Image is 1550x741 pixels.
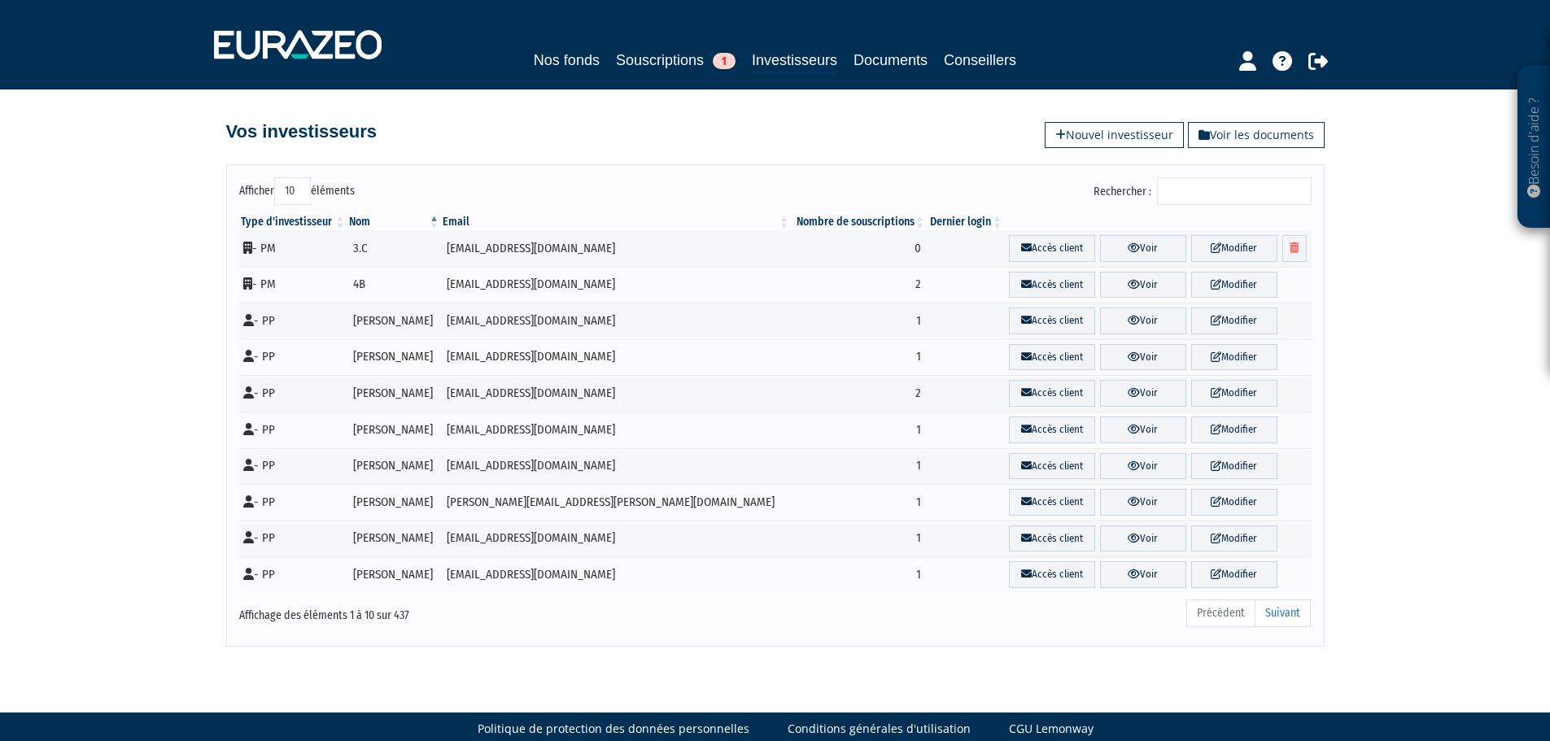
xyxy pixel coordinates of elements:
label: Rechercher : [1094,177,1312,205]
a: Accès client [1009,489,1095,516]
label: Afficher éléments [239,177,355,205]
td: [EMAIL_ADDRESS][DOMAIN_NAME] [441,521,791,557]
a: Accès client [1009,235,1095,262]
td: - PP [239,303,347,339]
th: Type d'investisseur : activer pour trier la colonne par ordre croissant [239,214,347,230]
a: Modifier [1191,453,1277,480]
a: Accès client [1009,453,1095,480]
td: 1 [791,412,927,448]
a: Modifier [1191,525,1277,552]
a: Politique de protection des données personnelles [478,721,749,737]
td: - PP [239,521,347,557]
td: [EMAIL_ADDRESS][DOMAIN_NAME] [441,556,791,593]
a: Investisseurs [752,49,837,74]
a: Modifier [1191,416,1277,443]
a: Modifier [1191,380,1277,407]
div: Affichage des éléments 1 à 10 sur 437 [239,598,672,624]
td: - PP [239,339,347,376]
a: Voir [1100,561,1186,588]
a: Accès client [1009,272,1095,299]
td: [PERSON_NAME] [347,339,442,376]
td: [PERSON_NAME] [347,303,442,339]
th: Email : activer pour trier la colonne par ordre croissant [441,214,791,230]
td: - PP [239,484,347,521]
a: Voir [1100,235,1186,262]
td: [PERSON_NAME] [347,556,442,593]
input: Rechercher : [1157,177,1312,205]
th: Nom : activer pour trier la colonne par ordre d&eacute;croissant [347,214,442,230]
a: Conditions générales d'utilisation [788,721,971,737]
a: Accès client [1009,561,1095,588]
span: 1 [713,53,736,69]
td: [PERSON_NAME] [347,412,442,448]
a: Voir [1100,489,1186,516]
a: Supprimer [1282,235,1307,262]
td: 1 [791,556,927,593]
td: [EMAIL_ADDRESS][DOMAIN_NAME] [441,303,791,339]
img: 1732889491-logotype_eurazeo_blanc_rvb.png [214,30,382,59]
a: Voir [1100,416,1186,443]
a: Accès client [1009,307,1095,334]
a: Voir [1100,380,1186,407]
td: [PERSON_NAME][EMAIL_ADDRESS][PERSON_NAME][DOMAIN_NAME] [441,484,791,521]
select: Afficheréléments [274,177,311,205]
a: Nouvel investisseur [1045,122,1184,148]
td: [EMAIL_ADDRESS][DOMAIN_NAME] [441,375,791,412]
a: Souscriptions1 [616,49,736,72]
td: 2 [791,375,927,412]
a: Accès client [1009,344,1095,371]
a: Modifier [1191,235,1277,262]
td: [PERSON_NAME] [347,375,442,412]
td: [PERSON_NAME] [347,521,442,557]
th: &nbsp; [1004,214,1311,230]
p: Besoin d'aide ? [1525,74,1543,220]
a: Accès client [1009,380,1095,407]
td: [EMAIL_ADDRESS][DOMAIN_NAME] [441,230,791,267]
a: Modifier [1191,489,1277,516]
td: 1 [791,448,927,485]
td: [EMAIL_ADDRESS][DOMAIN_NAME] [441,448,791,485]
td: [PERSON_NAME] [347,484,442,521]
a: Voir [1100,307,1186,334]
a: Documents [854,49,928,72]
a: Voir [1100,453,1186,480]
a: Voir [1100,525,1186,552]
td: [PERSON_NAME] [347,448,442,485]
a: Modifier [1191,307,1277,334]
td: [EMAIL_ADDRESS][DOMAIN_NAME] [441,412,791,448]
td: [EMAIL_ADDRESS][DOMAIN_NAME] [441,339,791,376]
td: - PM [239,267,347,303]
a: Accès client [1009,525,1095,552]
a: Accès client [1009,416,1095,443]
a: Modifier [1191,344,1277,371]
td: 0 [791,230,927,267]
td: - PP [239,375,347,412]
td: 1 [791,484,927,521]
a: Voir les documents [1188,122,1325,148]
td: - PP [239,556,347,593]
td: 1 [791,339,927,376]
th: Nombre de souscriptions : activer pour trier la colonne par ordre croissant [791,214,927,230]
h4: Vos investisseurs [226,122,377,142]
th: Dernier login : activer pour trier la colonne par ordre croissant [927,214,1004,230]
td: 3.C [347,230,442,267]
td: 2 [791,267,927,303]
a: Voir [1100,344,1186,371]
a: Modifier [1191,272,1277,299]
td: [EMAIL_ADDRESS][DOMAIN_NAME] [441,267,791,303]
a: Modifier [1191,561,1277,588]
td: - PM [239,230,347,267]
a: Nos fonds [534,49,600,72]
td: - PP [239,448,347,485]
a: Voir [1100,272,1186,299]
a: Conseillers [944,49,1016,72]
a: CGU Lemonway [1009,721,1094,737]
td: 4B [347,267,442,303]
a: Suivant [1255,599,1311,627]
td: - PP [239,412,347,448]
td: 1 [791,521,927,557]
td: 1 [791,303,927,339]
